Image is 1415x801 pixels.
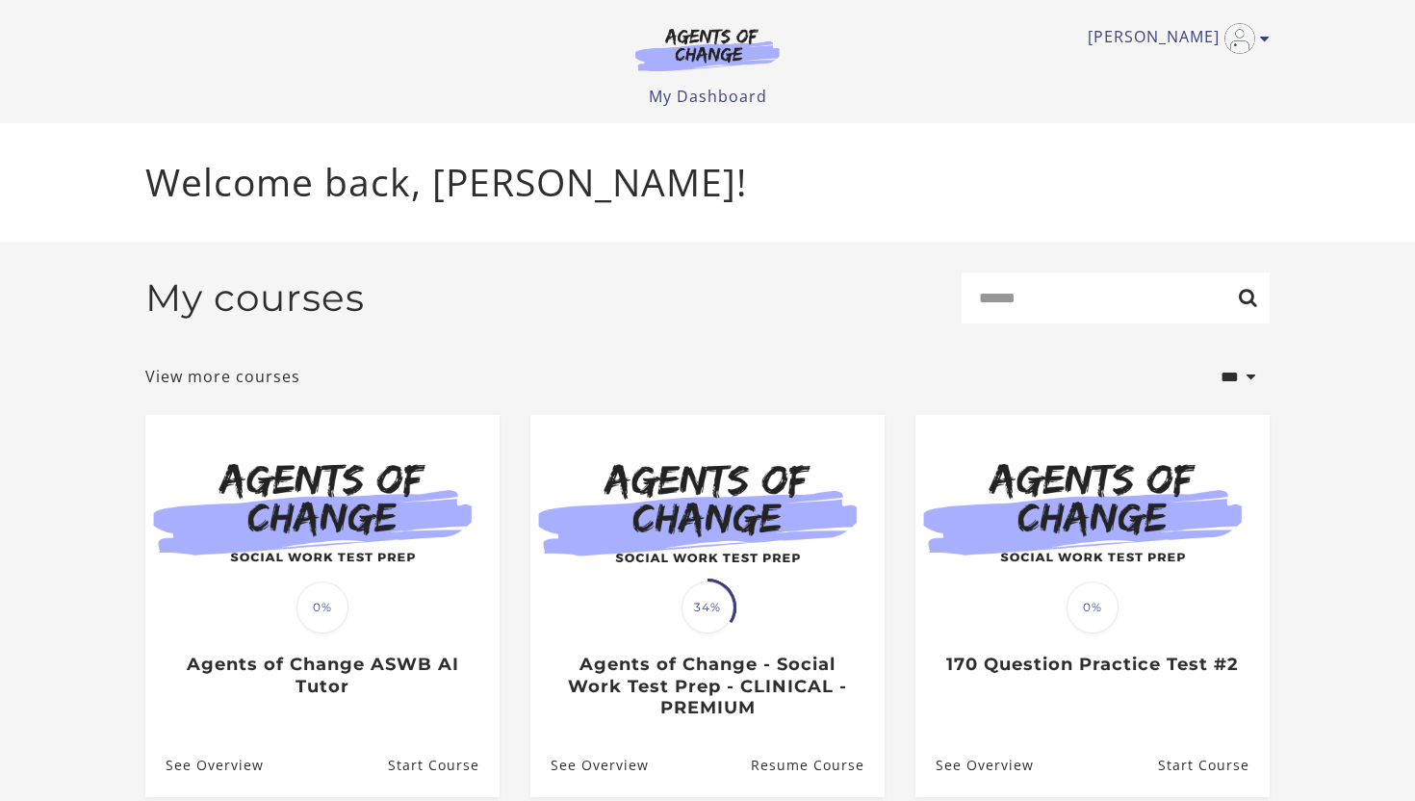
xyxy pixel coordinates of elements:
[388,734,500,796] a: Agents of Change ASWB AI Tutor: Resume Course
[145,275,365,321] h2: My courses
[296,581,348,633] span: 0%
[145,734,264,796] a: Agents of Change ASWB AI Tutor: See Overview
[1088,23,1260,54] a: Toggle menu
[145,154,1270,211] p: Welcome back, [PERSON_NAME]!
[530,734,649,796] a: Agents of Change - Social Work Test Prep - CLINICAL - PREMIUM: See Overview
[649,86,767,107] a: My Dashboard
[551,654,863,719] h3: Agents of Change - Social Work Test Prep - CLINICAL - PREMIUM
[1067,581,1119,633] span: 0%
[145,365,300,388] a: View more courses
[1158,734,1270,796] a: 170 Question Practice Test #2: Resume Course
[682,581,733,633] span: 34%
[751,734,885,796] a: Agents of Change - Social Work Test Prep - CLINICAL - PREMIUM: Resume Course
[915,734,1034,796] a: 170 Question Practice Test #2: See Overview
[166,654,478,697] h3: Agents of Change ASWB AI Tutor
[615,27,800,71] img: Agents of Change Logo
[936,654,1248,676] h3: 170 Question Practice Test #2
